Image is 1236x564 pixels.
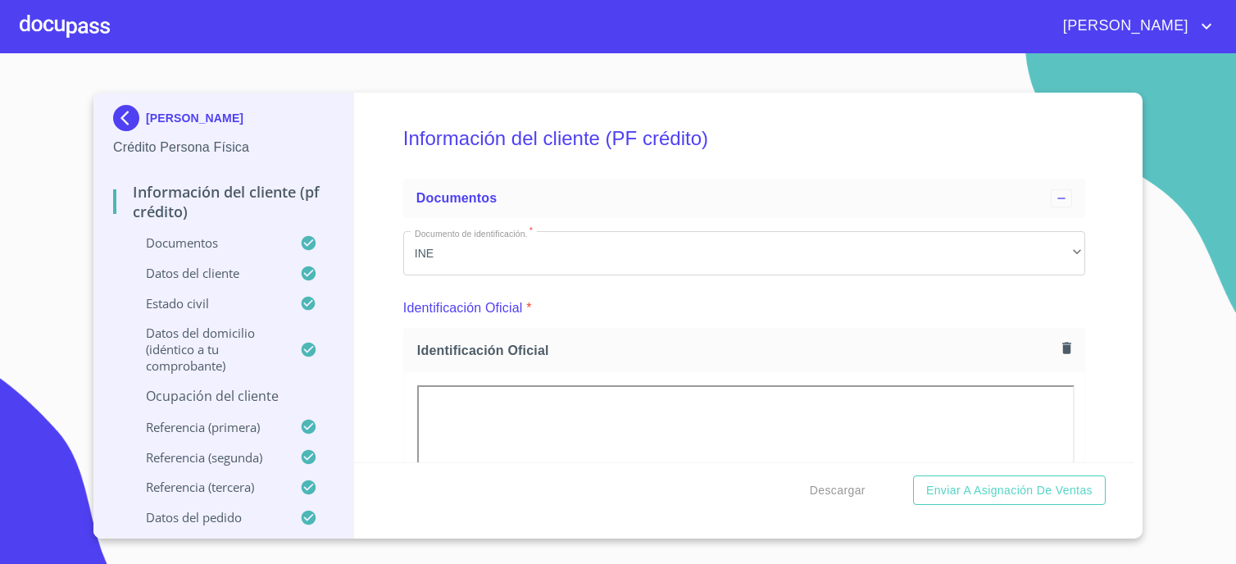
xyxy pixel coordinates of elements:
span: Identificación Oficial [417,342,1056,359]
div: Documentos [403,179,1085,218]
span: [PERSON_NAME] [1051,13,1197,39]
button: account of current user [1051,13,1216,39]
p: Ocupación del Cliente [113,387,334,405]
span: Enviar a Asignación de Ventas [926,480,1093,501]
p: Identificación Oficial [403,298,523,318]
button: Descargar [803,475,872,506]
div: INE [403,231,1085,275]
p: Referencia (tercera) [113,479,300,495]
div: [PERSON_NAME] [113,105,334,138]
p: Crédito Persona Física [113,138,334,157]
button: Enviar a Asignación de Ventas [913,475,1106,506]
span: Descargar [810,480,866,501]
h5: Información del cliente (PF crédito) [403,105,1085,172]
p: Referencia (primera) [113,419,300,435]
p: Referencia (segunda) [113,449,300,466]
p: [PERSON_NAME] [146,111,243,125]
p: Datos del pedido [113,509,300,525]
p: Estado Civil [113,295,300,312]
img: Docupass spot blue [113,105,146,131]
span: Documentos [416,191,497,205]
p: Documentos [113,234,300,251]
p: Información del cliente (PF crédito) [113,182,334,221]
p: Datos del cliente [113,265,300,281]
p: Datos del domicilio (idéntico a tu comprobante) [113,325,300,374]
